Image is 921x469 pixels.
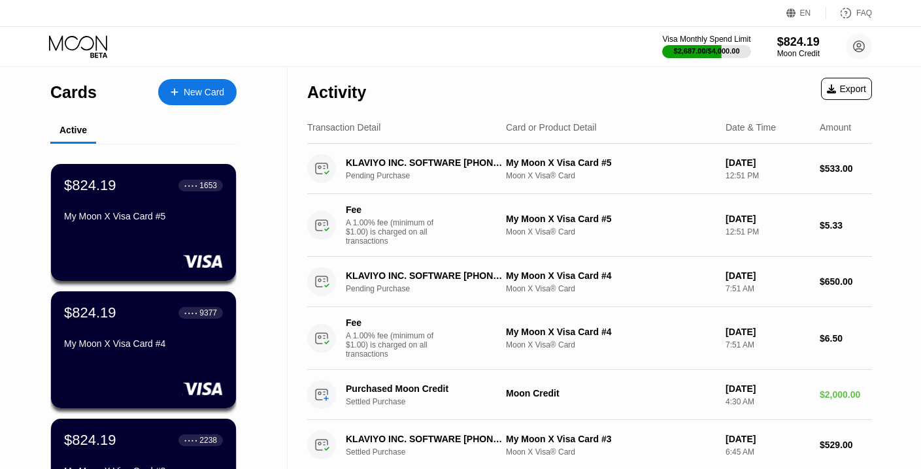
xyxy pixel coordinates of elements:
[506,327,715,337] div: My Moon X Visa Card #4
[64,304,116,321] div: $824.19
[307,194,872,257] div: FeeA 1.00% fee (minimum of $1.00) is charged on all transactionsMy Moon X Visa Card #5Moon X Visa...
[50,83,97,102] div: Cards
[51,164,236,281] div: $824.19● ● ● ●1653My Moon X Visa Card #5
[726,284,809,293] div: 7:51 AM
[506,270,715,281] div: My Moon X Visa Card #4
[64,177,116,194] div: $824.19
[346,317,437,328] div: Fee
[821,78,872,100] div: Export
[506,171,715,180] div: Moon X Visa® Card
[506,447,715,457] div: Moon X Visa® Card
[346,157,503,168] div: KLAVIYO INC. SOFTWARE [PHONE_NUMBER] US
[726,227,809,236] div: 12:51 PM
[820,220,872,231] div: $5.33
[820,122,851,133] div: Amount
[726,340,809,349] div: 7:51 AM
[346,397,515,406] div: Settled Purchase
[777,35,820,49] div: $824.19
[506,340,715,349] div: Moon X Visa® Card
[346,331,444,359] div: A 1.00% fee (minimum of $1.00) is charged on all transactions
[506,214,715,224] div: My Moon X Visa Card #5
[506,227,715,236] div: Moon X Visa® Card
[662,35,750,44] div: Visa Monthly Spend Limit
[777,35,820,58] div: $824.19Moon Credit
[726,397,809,406] div: 4:30 AM
[726,214,809,224] div: [DATE]
[777,49,820,58] div: Moon Credit
[307,83,366,102] div: Activity
[506,284,715,293] div: Moon X Visa® Card
[820,276,872,287] div: $650.00
[346,171,515,180] div: Pending Purchase
[856,8,872,18] div: FAQ
[158,79,237,105] div: New Card
[827,84,866,94] div: Export
[346,447,515,457] div: Settled Purchase
[307,370,872,420] div: Purchased Moon CreditSettled PurchaseMoon Credit[DATE]4:30 AM$2,000.00
[506,434,715,444] div: My Moon X Visa Card #3
[307,144,872,194] div: KLAVIYO INC. SOFTWARE [PHONE_NUMBER] USPending PurchaseMy Moon X Visa Card #5Moon X Visa® Card[DA...
[346,218,444,246] div: A 1.00% fee (minimum of $1.00) is charged on all transactions
[184,311,197,315] div: ● ● ● ●
[51,291,236,408] div: $824.19● ● ● ●9377My Moon X Visa Card #4
[820,163,872,174] div: $533.00
[346,434,503,444] div: KLAVIYO INC. SOFTWARE [PHONE_NUMBER] US
[307,257,872,307] div: KLAVIYO INC. SOFTWARE [PHONE_NUMBER] USPending PurchaseMy Moon X Visa Card #4Moon X Visa® Card[DA...
[800,8,811,18] div: EN
[59,125,87,135] div: Active
[346,383,503,394] div: Purchased Moon Credit
[820,440,872,450] div: $529.00
[726,171,809,180] div: 12:51 PM
[786,7,826,20] div: EN
[346,204,437,215] div: Fee
[662,35,750,58] div: Visa Monthly Spend Limit$2,687.00/$4,000.00
[307,307,872,370] div: FeeA 1.00% fee (minimum of $1.00) is charged on all transactionsMy Moon X Visa Card #4Moon X Visa...
[726,447,809,457] div: 6:45 AM
[199,308,217,317] div: 9377
[820,333,872,344] div: $6.50
[64,211,223,221] div: My Moon X Visa Card #5
[726,122,776,133] div: Date & Time
[869,417,911,459] iframe: Button to launch messaging window, conversation in progress
[726,434,809,444] div: [DATE]
[726,157,809,168] div: [DATE]
[199,181,217,190] div: 1653
[506,388,715,398] div: Moon Credit
[307,122,380,133] div: Transaction Detail
[346,270,503,281] div: KLAVIYO INC. SOFTWARE [PHONE_NUMBER] US
[199,436,217,445] div: 2238
[726,327,809,337] div: [DATE]
[346,284,515,293] div: Pending Purchase
[506,122,597,133] div: Card or Product Detail
[726,383,809,394] div: [DATE]
[184,87,224,98] div: New Card
[184,438,197,442] div: ● ● ● ●
[64,432,116,449] div: $824.19
[820,389,872,400] div: $2,000.00
[506,157,715,168] div: My Moon X Visa Card #5
[826,7,872,20] div: FAQ
[184,184,197,187] div: ● ● ● ●
[726,270,809,281] div: [DATE]
[64,338,223,349] div: My Moon X Visa Card #4
[674,47,740,55] div: $2,687.00 / $4,000.00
